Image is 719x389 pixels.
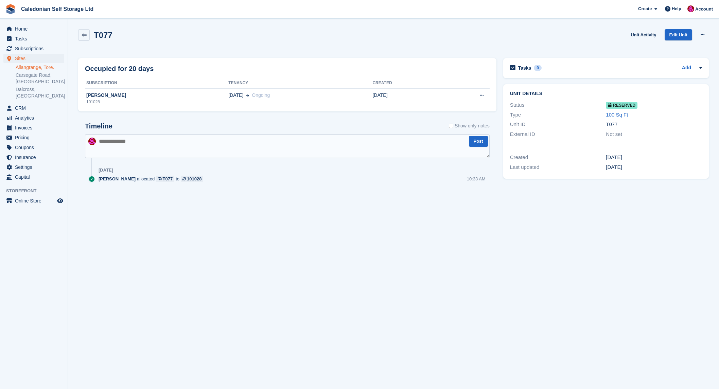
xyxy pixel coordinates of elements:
[3,143,64,152] a: menu
[467,176,486,182] div: 10:33 AM
[3,24,64,34] a: menu
[606,121,702,128] div: T077
[15,54,56,63] span: Sites
[638,5,652,12] span: Create
[15,44,56,53] span: Subscriptions
[15,113,56,123] span: Analytics
[15,24,56,34] span: Home
[449,122,453,129] input: Show only notes
[510,154,606,161] div: Created
[3,196,64,206] a: menu
[15,34,56,43] span: Tasks
[510,121,606,128] div: Unit ID
[16,64,64,71] a: Allangrange, Tore.
[15,153,56,162] span: Insurance
[15,143,56,152] span: Coupons
[682,64,691,72] a: Add
[15,196,56,206] span: Online Store
[228,92,243,99] span: [DATE]
[510,130,606,138] div: External ID
[449,122,490,129] label: Show only notes
[15,162,56,172] span: Settings
[606,130,702,138] div: Not set
[252,92,270,98] span: Ongoing
[534,65,542,71] div: 0
[606,163,702,171] div: [DATE]
[156,176,174,182] a: T077
[85,99,228,105] div: 101028
[628,29,659,40] a: Unit Activity
[372,88,440,109] td: [DATE]
[695,6,713,13] span: Account
[88,138,96,145] img: Donald Mathieson
[606,102,637,109] span: Reserved
[85,78,228,89] th: Subscription
[181,176,203,182] a: 101028
[672,5,681,12] span: Help
[85,92,228,99] div: [PERSON_NAME]
[18,3,96,15] a: Caledonian Self Storage Ltd
[16,72,64,85] a: Carsegate Road, [GEOGRAPHIC_DATA]
[6,188,68,194] span: Storefront
[3,34,64,43] a: menu
[606,154,702,161] div: [DATE]
[5,4,16,14] img: stora-icon-8386f47178a22dfd0bd8f6a31ec36ba5ce8667c1dd55bd0f319d3a0aa187defe.svg
[228,78,372,89] th: Tenancy
[3,133,64,142] a: menu
[15,172,56,182] span: Capital
[510,111,606,119] div: Type
[99,176,136,182] span: [PERSON_NAME]
[606,112,628,118] a: 100 Sq Ft
[56,197,64,205] a: Preview store
[85,64,154,74] h2: Occupied for 20 days
[372,78,440,89] th: Created
[3,54,64,63] a: menu
[510,163,606,171] div: Last updated
[3,162,64,172] a: menu
[3,153,64,162] a: menu
[3,123,64,132] a: menu
[510,91,702,96] h2: Unit details
[665,29,692,40] a: Edit Unit
[3,113,64,123] a: menu
[99,176,207,182] div: allocated to
[510,101,606,109] div: Status
[15,133,56,142] span: Pricing
[469,136,488,147] button: Post
[94,31,112,40] h2: T077
[15,123,56,132] span: Invoices
[518,65,531,71] h2: Tasks
[3,44,64,53] a: menu
[3,172,64,182] a: menu
[99,167,113,173] div: [DATE]
[15,103,56,113] span: CRM
[85,122,112,130] h2: Timeline
[187,176,201,182] div: 101028
[16,86,64,99] a: Dalcross, [GEOGRAPHIC_DATA]
[3,103,64,113] a: menu
[687,5,694,12] img: Donald Mathieson
[163,176,173,182] div: T077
